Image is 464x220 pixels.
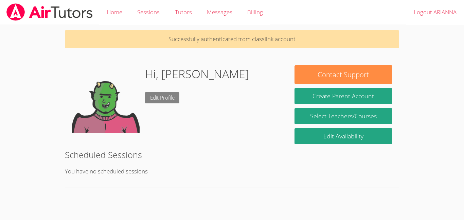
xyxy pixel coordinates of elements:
a: Edit Availability [295,128,392,144]
span: Messages [207,8,232,16]
img: default.png [72,65,140,133]
h1: Hi, [PERSON_NAME] [145,65,249,83]
p: Successfully authenticated from classlink account [65,30,399,48]
a: Edit Profile [145,92,180,103]
button: Create Parent Account [295,88,392,104]
h2: Scheduled Sessions [65,148,399,161]
a: Select Teachers/Courses [295,108,392,124]
p: You have no scheduled sessions [65,167,399,176]
button: Contact Support [295,65,392,84]
img: airtutors_banner-c4298cdbf04f3fff15de1276eac7730deb9818008684d7c2e4769d2f7ddbe033.png [6,3,93,21]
